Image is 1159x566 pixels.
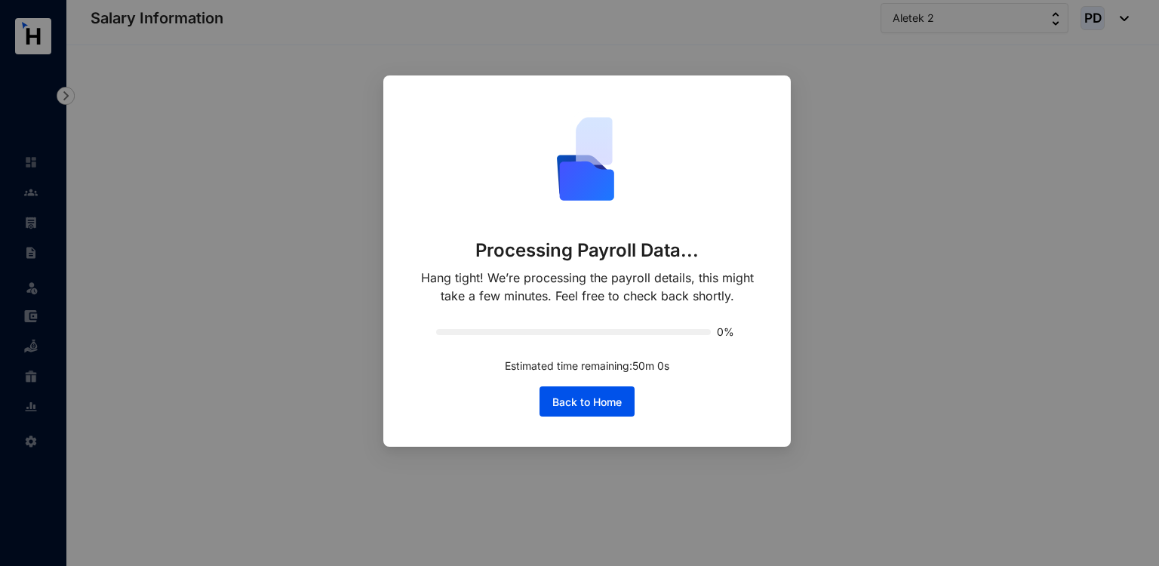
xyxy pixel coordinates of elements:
[475,238,699,263] p: Processing Payroll Data...
[540,386,635,417] button: Back to Home
[505,358,669,374] p: Estimated time remaining: 50 m 0 s
[552,395,622,410] span: Back to Home
[413,269,761,305] p: Hang tight! We’re processing the payroll details, this might take a few minutes. Feel free to che...
[717,327,738,337] span: 0%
